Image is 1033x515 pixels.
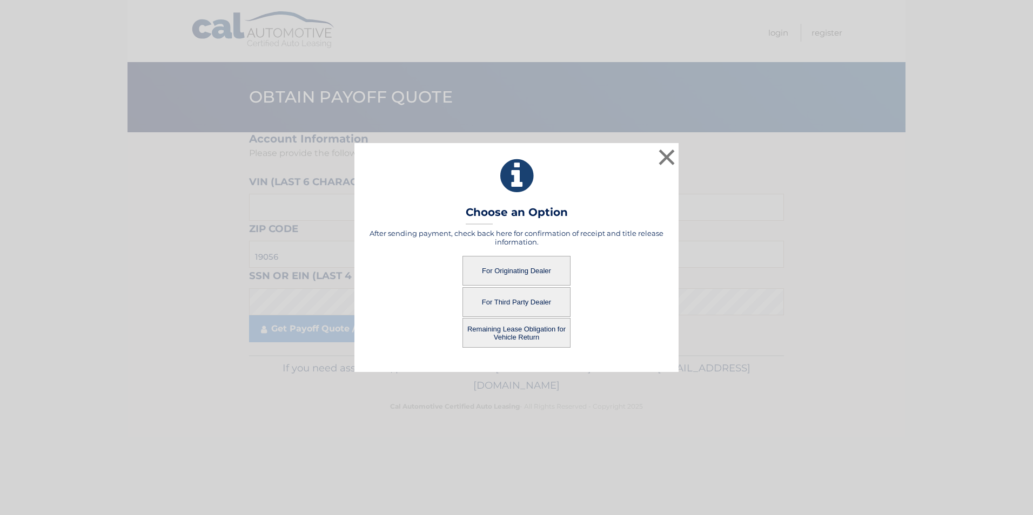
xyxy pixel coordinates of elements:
[462,256,571,286] button: For Originating Dealer
[368,229,665,246] h5: After sending payment, check back here for confirmation of receipt and title release information.
[466,206,568,225] h3: Choose an Option
[462,318,571,348] button: Remaining Lease Obligation for Vehicle Return
[462,287,571,317] button: For Third Party Dealer
[656,146,678,168] button: ×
